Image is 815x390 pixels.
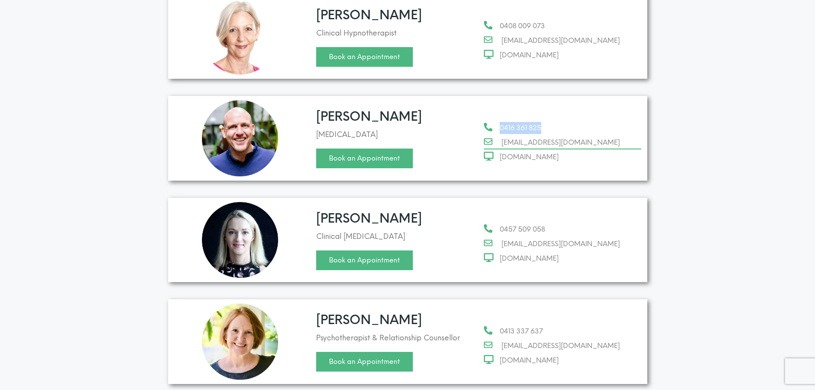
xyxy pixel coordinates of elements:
[496,35,620,47] span: [EMAIL_ADDRESS][DOMAIN_NAME]
[316,334,475,342] h5: Psychotherapist & Relationship Counsellor
[495,122,541,134] span: 0416 361 825
[496,137,620,149] span: [EMAIL_ADDRESS][DOMAIN_NAME]
[329,54,400,60] span: Book an Appointment
[316,312,422,327] a: [PERSON_NAME]
[316,109,422,124] a: [PERSON_NAME]
[202,202,278,278] img: Helen Elliott Clinical Psychologist circle
[484,354,641,366] a: [DOMAIN_NAME]
[495,49,559,61] span: [DOMAIN_NAME]
[316,149,413,168] a: Book an Appointment
[316,47,413,67] a: Book an Appointment
[484,151,641,163] a: [DOMAIN_NAME]
[495,151,559,163] span: [DOMAIN_NAME]
[202,100,278,176] img: Mark McMahon 500x500 1
[496,340,620,352] span: [EMAIL_ADDRESS][DOMAIN_NAME]
[329,358,400,365] span: Book an Appointment
[484,238,641,250] a: [EMAIL_ADDRESS][DOMAIN_NAME]
[484,137,641,149] a: [EMAIL_ADDRESS][DOMAIN_NAME]
[316,233,475,240] h5: Clinical [MEDICAL_DATA]
[316,352,413,372] a: Book an Appointment
[495,253,559,265] span: [DOMAIN_NAME]
[316,30,475,37] h5: Clinical Hypnotherapist
[496,238,620,250] span: [EMAIL_ADDRESS][DOMAIN_NAME]
[484,253,641,265] a: [DOMAIN_NAME]
[316,7,422,22] a: [PERSON_NAME]
[484,340,641,352] a: [EMAIL_ADDRESS][DOMAIN_NAME]
[316,250,413,270] a: Book an Appointment
[495,223,545,235] span: 0457 509 058
[484,35,641,47] a: [EMAIL_ADDRESS][DOMAIN_NAME]
[495,354,559,366] span: [DOMAIN_NAME]
[495,325,543,337] span: 0413 337 637
[316,211,422,226] a: [PERSON_NAME]
[484,49,641,61] a: [DOMAIN_NAME]
[316,131,475,138] h5: [MEDICAL_DATA]
[495,20,545,32] span: 0408 009 073
[329,257,400,264] span: Book an Appointment
[329,155,400,162] span: Book an Appointment
[202,304,278,380] img: Jo image circle 500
